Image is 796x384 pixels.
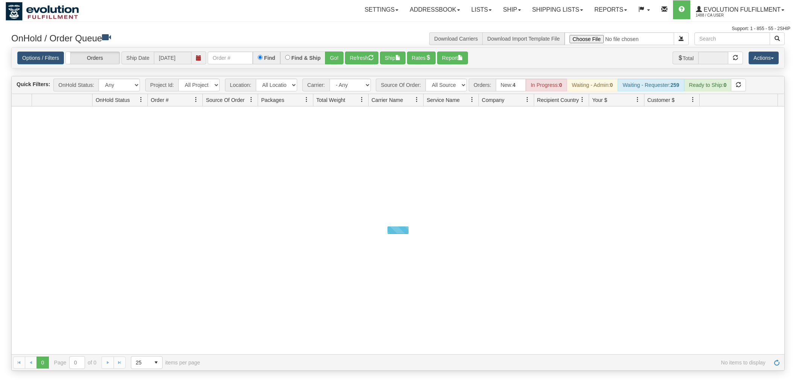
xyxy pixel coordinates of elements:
[670,82,679,88] strong: 259
[589,0,633,19] a: Reports
[779,153,795,230] iframe: chat widget
[466,93,479,106] a: Service Name filter column settings
[359,0,404,19] a: Settings
[521,93,534,106] a: Company filter column settings
[131,356,163,369] span: Page sizes drop down
[427,96,460,104] span: Service Name
[145,79,178,91] span: Project Id:
[749,52,779,64] button: Actions
[469,79,496,91] span: Orders:
[54,356,97,369] span: Page of 0
[190,93,202,106] a: Order # filter column settings
[302,79,330,91] span: Carrier:
[66,52,120,64] label: Orders
[131,356,200,369] span: items per page
[723,82,726,88] strong: 0
[96,96,130,104] span: OnHold Status
[673,52,699,64] span: Total
[11,32,392,43] h3: OnHold / Order Queue
[694,32,770,45] input: Search
[17,80,50,88] label: Quick Filters:
[513,82,516,88] strong: 4
[208,52,253,64] input: Order #
[497,0,526,19] a: Ship
[771,357,783,369] a: Refresh
[53,79,99,91] span: OnHold Status:
[647,96,674,104] span: Customer $
[292,55,321,61] label: Find & Ship
[300,93,313,106] a: Packages filter column settings
[487,36,560,42] a: Download Import Template File
[482,96,504,104] span: Company
[466,0,497,19] a: Lists
[211,360,766,366] span: No items to display
[434,36,478,42] a: Download Carriers
[36,357,49,369] span: Page 0
[527,0,589,19] a: Shipping lists
[437,52,468,64] button: Report
[135,93,147,106] a: OnHold Status filter column settings
[565,32,674,45] input: Import
[264,55,275,61] label: Find
[325,52,343,64] button: Go!
[345,52,378,64] button: Refresh
[316,96,345,104] span: Total Weight
[372,96,403,104] span: Carrier Name
[150,357,162,369] span: select
[17,52,64,64] a: Options / Filters
[410,93,423,106] a: Carrier Name filter column settings
[261,96,284,104] span: Packages
[380,52,406,64] button: Ship
[404,0,466,19] a: Addressbook
[206,96,245,104] span: Source Of Order
[151,96,169,104] span: Order #
[376,79,425,91] span: Source Of Order:
[690,0,790,19] a: Evolution Fulfillment 1488 / CA User
[702,6,781,13] span: Evolution Fulfillment
[12,76,784,94] div: grid toolbar
[225,79,256,91] span: Location:
[687,93,699,106] a: Customer $ filter column settings
[567,79,618,91] div: Waiting - Admin:
[526,79,567,91] div: In Progress:
[6,2,79,21] img: logo1488.jpg
[592,96,607,104] span: Your $
[618,79,684,91] div: Waiting - Requester:
[245,93,258,106] a: Source Of Order filter column settings
[684,79,732,91] div: Ready to Ship:
[770,32,785,45] button: Search
[537,96,579,104] span: Recipient Country
[559,82,562,88] strong: 0
[496,79,526,91] div: New:
[696,12,752,19] span: 1488 / CA User
[407,52,436,64] button: Rates
[576,93,589,106] a: Recipient Country filter column settings
[136,359,146,366] span: 25
[122,52,154,64] span: Ship Date
[631,93,644,106] a: Your $ filter column settings
[355,93,368,106] a: Total Weight filter column settings
[6,26,790,32] div: Support: 1 - 855 - 55 - 2SHIP
[610,82,613,88] strong: 0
